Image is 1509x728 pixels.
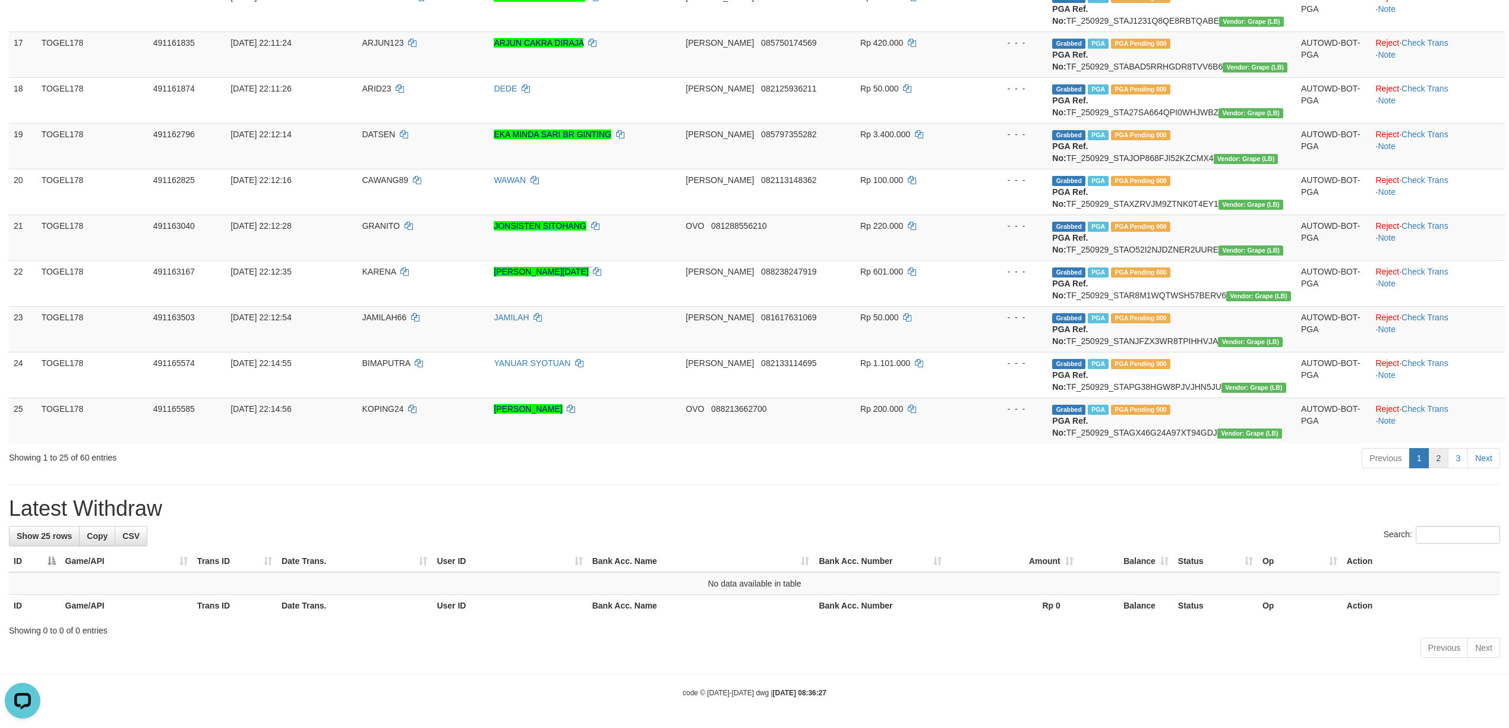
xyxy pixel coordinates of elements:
[1448,448,1468,468] a: 3
[362,175,408,185] span: CAWANG89
[1467,448,1500,468] a: Next
[860,313,899,322] span: Rp 50.000
[1375,221,1399,231] a: Reject
[1296,169,1371,215] td: AUTOWD-BOT-PGA
[1401,404,1448,414] a: Check Trans
[686,313,754,322] span: [PERSON_NAME]
[362,313,406,322] span: JAMILAH66
[1088,267,1109,278] span: Marked by bilcs1
[1371,306,1505,352] td: · ·
[79,526,115,546] a: Copy
[1258,550,1342,572] th: Op: activate to sort column ascending
[1378,187,1396,197] a: Note
[860,84,899,93] span: Rp 50.000
[946,595,1078,617] th: Rp 0
[1371,77,1505,123] td: · ·
[1378,370,1396,380] a: Note
[1078,595,1173,617] th: Balance
[1078,550,1173,572] th: Balance: activate to sort column ascending
[1111,84,1170,94] span: PGA Pending
[1111,39,1170,49] span: PGA Pending
[9,447,620,464] div: Showing 1 to 25 of 60 entries
[9,215,37,260] td: 21
[153,130,195,139] span: 491162796
[1221,383,1286,393] span: Vendor URL: https://dashboard.q2checkout.com/secure
[494,267,588,276] a: [PERSON_NAME][DATE]
[1296,31,1371,77] td: AUTOWD-BOT-PGA
[37,77,149,123] td: TOGEL178
[9,526,80,546] a: Show 25 rows
[1378,50,1396,59] a: Note
[1052,222,1085,232] span: Grabbed
[37,306,149,352] td: TOGEL178
[686,130,754,139] span: [PERSON_NAME]
[1052,50,1088,71] b: PGA Ref. No:
[1047,77,1296,123] td: TF_250929_STA27SA664QPI0WHJWBZ
[153,313,195,322] span: 491163503
[9,31,37,77] td: 17
[1223,62,1287,73] span: Vendor URL: https://dashboard.q2checkout.com/secure
[1416,526,1500,544] input: Search:
[1047,260,1296,306] td: TF_250929_STAR8M1WQTWSH57BERV6
[761,175,816,185] span: Copy 082113148362 to clipboard
[1052,370,1088,392] b: PGA Ref. No:
[432,550,587,572] th: User ID: activate to sort column ascending
[588,550,815,572] th: Bank Acc. Name: activate to sort column ascending
[1378,233,1396,242] a: Note
[362,130,395,139] span: DATSEN
[1047,31,1296,77] td: TF_250929_STABAD5RRHGDR8TVV6B6
[860,38,903,48] span: Rp 420.000
[1401,267,1448,276] a: Check Trans
[231,404,291,414] span: [DATE] 22:14:56
[9,77,37,123] td: 18
[1375,175,1399,185] a: Reject
[761,358,816,368] span: Copy 082133114695 to clipboard
[1052,405,1085,415] span: Grabbed
[153,358,195,368] span: 491165574
[1342,595,1500,617] th: Action
[1111,130,1170,140] span: PGA Pending
[1375,267,1399,276] a: Reject
[1371,260,1505,306] td: · ·
[1052,359,1085,369] span: Grabbed
[9,352,37,398] td: 24
[5,5,40,40] button: Open LiveChat chat widget
[1226,291,1291,301] span: Vendor URL: https://dashboard.q2checkout.com/secure
[9,620,1500,636] div: Showing 0 to 0 of 0 entries
[1047,352,1296,398] td: TF_250929_STAPG38HGW8PJVJHN5JU
[1052,84,1085,94] span: Grabbed
[1362,448,1409,468] a: Previous
[1371,31,1505,77] td: · ·
[362,84,391,93] span: ARID23
[1296,123,1371,169] td: AUTOWD-BOT-PGA
[9,595,61,617] th: ID
[1401,38,1448,48] a: Check Trans
[9,123,37,169] td: 19
[37,123,149,169] td: TOGEL178
[1296,77,1371,123] td: AUTOWD-BOT-PGA
[1088,405,1109,415] span: Marked by bilcs1
[1218,337,1283,347] span: Vendor URL: https://dashboard.q2checkout.com/secure
[761,38,816,48] span: Copy 085750174569 to clipboard
[1296,306,1371,352] td: AUTOWD-BOT-PGA
[972,128,1043,140] div: - - -
[972,266,1043,278] div: - - -
[1378,324,1396,334] a: Note
[1052,233,1088,254] b: PGA Ref. No:
[494,313,529,322] a: JAMILAH
[61,550,192,572] th: Game/API: activate to sort column ascending
[1111,405,1170,415] span: PGA Pending
[231,221,291,231] span: [DATE] 22:12:28
[37,31,149,77] td: TOGEL178
[1052,279,1088,300] b: PGA Ref. No:
[1047,306,1296,352] td: TF_250929_STANJFZX3WR8TPIHHVJA
[153,38,195,48] span: 491161835
[1429,448,1449,468] a: 2
[972,220,1043,232] div: - - -
[1218,108,1283,118] span: Vendor URL: https://dashboard.q2checkout.com/secure
[1409,448,1429,468] a: 1
[972,83,1043,94] div: - - -
[972,403,1043,415] div: - - -
[711,404,766,414] span: Copy 088213662700 to clipboard
[1052,324,1088,346] b: PGA Ref. No:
